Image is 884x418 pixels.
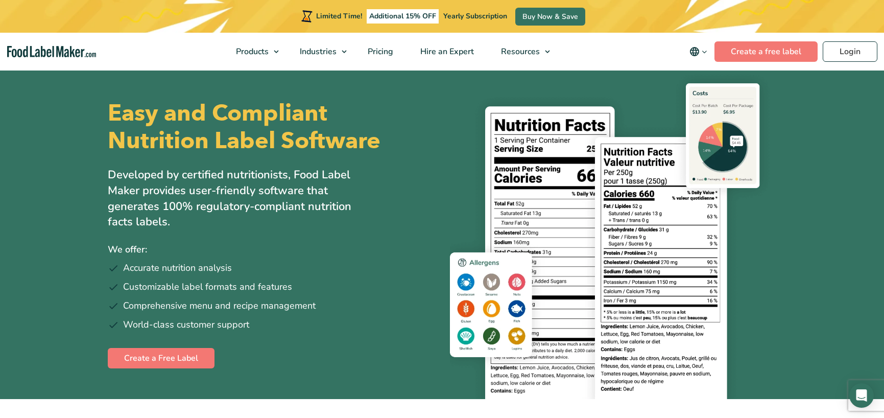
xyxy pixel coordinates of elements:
[498,46,541,57] span: Resources
[123,299,316,313] span: Comprehensive menu and recipe management
[286,33,352,71] a: Industries
[108,100,434,155] h1: Easy and Compliant Nutrition Label Software
[849,383,874,408] div: Open Intercom Messenger
[297,46,338,57] span: Industries
[354,33,404,71] a: Pricing
[123,318,249,332] span: World-class customer support
[714,41,818,62] a: Create a free label
[123,261,232,275] span: Accurate nutrition analysis
[316,11,362,21] span: Limited Time!
[417,46,475,57] span: Hire an Expert
[407,33,485,71] a: Hire an Expert
[233,46,270,57] span: Products
[223,33,284,71] a: Products
[488,33,555,71] a: Resources
[365,46,394,57] span: Pricing
[823,41,877,62] a: Login
[108,348,214,368] a: Create a Free Label
[108,167,373,230] p: Developed by certified nutritionists, Food Label Maker provides user-friendly software that gener...
[443,11,507,21] span: Yearly Subscription
[108,242,435,257] p: We offer:
[515,8,585,26] a: Buy Now & Save
[367,9,439,24] span: Additional 15% OFF
[123,280,292,294] span: Customizable label formats and features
